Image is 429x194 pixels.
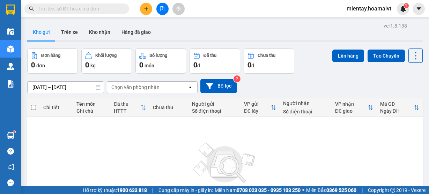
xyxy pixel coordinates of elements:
[116,24,156,40] button: Hàng đã giao
[7,45,14,53] img: warehouse-icon
[145,63,154,68] span: món
[158,186,213,194] span: Cung cấp máy in - giấy in:
[405,3,407,8] span: 1
[258,53,275,58] div: Chưa thu
[192,101,237,107] div: Người gửi
[160,6,165,11] span: file-add
[27,24,56,40] button: Kho gửi
[114,101,140,107] div: Đã thu
[7,63,14,70] img: warehouse-icon
[144,6,149,11] span: plus
[244,48,294,74] button: Chưa thu0đ
[7,148,14,155] span: question-circle
[41,53,60,58] div: Đơn hàng
[306,186,356,194] span: Miền Bắc
[7,132,14,139] img: warehouse-icon
[149,53,167,58] div: Số lượng
[404,3,409,8] sup: 1
[135,48,186,74] button: Số lượng0món
[140,3,152,15] button: plus
[38,5,121,13] input: Tìm tên, số ĐT hoặc mã đơn
[341,4,397,13] span: mientay.hoamaivt
[153,105,185,110] div: Chưa thu
[13,131,15,133] sup: 1
[204,53,216,58] div: Đã thu
[332,98,377,117] th: Toggle SortBy
[335,108,368,114] div: ĐC giao
[192,108,237,114] div: Số điện thoại
[368,50,405,62] button: Tạo Chuyến
[152,186,153,194] span: |
[76,101,107,107] div: Tên món
[85,61,89,69] span: 0
[7,28,14,35] img: warehouse-icon
[139,61,143,69] span: 0
[110,98,149,117] th: Toggle SortBy
[83,24,116,40] button: Kho nhận
[244,101,271,107] div: VP gửi
[156,3,169,15] button: file-add
[28,82,104,93] input: Select a date range.
[7,164,14,170] span: notification
[241,98,280,117] th: Toggle SortBy
[413,3,425,15] button: caret-down
[237,187,301,193] strong: 0708 023 035 - 0935 103 250
[215,186,301,194] span: Miền Nam
[400,6,406,12] img: icon-new-feature
[384,22,407,30] div: ver 1.8.138
[283,100,328,106] div: Người nhận
[197,63,200,68] span: đ
[200,79,237,93] button: Bộ lọc
[190,48,240,74] button: Đã thu0đ
[380,108,414,114] div: Ngày ĐH
[172,3,185,15] button: aim
[193,61,197,69] span: 0
[114,108,140,114] div: HTTT
[380,101,414,107] div: Mã GD
[81,48,132,74] button: Khối lượng0kg
[29,6,34,11] span: search
[187,84,193,90] svg: open
[335,101,368,107] div: VP nhận
[111,84,160,91] div: Chọn văn phòng nhận
[190,139,260,187] img: svg+xml;base64,PHN2ZyBjbGFzcz0ibGlzdC1wbHVnX19zdmciIHhtbG5zPSJodHRwOi8vd3d3LnczLm9yZy8yMDAwL3N2Zy...
[7,80,14,88] img: solution-icon
[6,5,15,15] img: logo-vxr
[43,105,69,110] div: Chi tiết
[244,108,271,114] div: ĐC lấy
[117,187,147,193] strong: 1900 633 818
[95,53,117,58] div: Khối lượng
[362,186,363,194] span: |
[27,48,78,74] button: Đơn hàng0đơn
[416,6,422,12] span: caret-down
[176,6,181,11] span: aim
[7,179,14,186] span: message
[90,63,96,68] span: kg
[332,50,364,62] button: Lên hàng
[31,61,35,69] span: 0
[36,63,45,68] span: đơn
[283,109,328,114] div: Số điện thoại
[83,186,147,194] span: Hỗ trợ kỹ thuật:
[251,63,254,68] span: đ
[390,188,395,193] span: copyright
[234,75,241,82] sup: 2
[247,61,251,69] span: 0
[377,98,423,117] th: Toggle SortBy
[302,189,304,192] span: ⚪️
[76,108,107,114] div: Ghi chú
[326,187,356,193] strong: 0369 525 060
[56,24,83,40] button: Trên xe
